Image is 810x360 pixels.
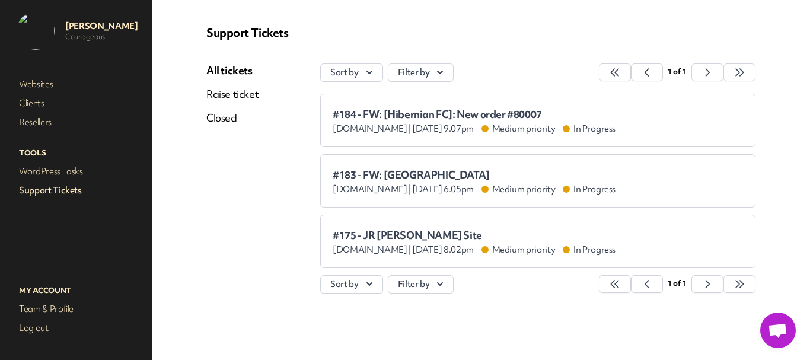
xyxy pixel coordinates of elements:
[17,163,135,180] a: WordPress Tasks
[320,215,755,268] a: #175 - JR [PERSON_NAME] Site [DOMAIN_NAME] | [DATE] 8.02pm Medium priority In Progress
[668,66,686,77] span: 1 of 1
[668,278,686,288] span: 1 of 1
[320,154,755,208] a: #183 - FW: [GEOGRAPHIC_DATA] [DOMAIN_NAME] | [DATE] 6.05pm Medium priority In Progress
[333,244,616,256] div: [DATE] 8.02pm
[564,123,616,135] span: In Progress
[333,123,411,135] span: [DOMAIN_NAME] |
[483,244,556,256] span: Medium priority
[320,275,383,294] button: Sort by
[333,244,411,256] span: [DOMAIN_NAME] |
[206,111,259,125] a: Closed
[17,95,135,111] a: Clients
[320,94,755,147] a: #184 - FW: [Hibernian FC]: New order #80007 [DOMAIN_NAME] | [DATE] 9.07pm Medium priority In Prog...
[17,145,135,161] p: Tools
[17,301,135,317] a: Team & Profile
[333,123,616,135] div: [DATE] 9.07pm
[483,123,556,135] span: Medium priority
[17,182,135,199] a: Support Tickets
[206,63,259,78] a: All tickets
[206,87,259,101] a: Raise ticket
[483,183,556,195] span: Medium priority
[388,63,454,82] button: Filter by
[333,183,616,195] div: [DATE] 6.05pm
[564,183,616,195] span: In Progress
[17,76,135,93] a: Websites
[65,32,138,42] p: Courageous
[333,230,616,241] span: #175 - JR [PERSON_NAME] Site
[65,20,138,32] p: [PERSON_NAME]
[388,275,454,294] button: Filter by
[333,183,411,195] span: [DOMAIN_NAME] |
[564,244,616,256] span: In Progress
[206,26,755,40] p: Support Tickets
[333,109,616,120] span: #184 - FW: [Hibernian FC]: New order #80007
[320,63,383,82] button: Sort by
[760,313,796,348] a: Open chat
[333,169,616,181] span: #183 - FW: [GEOGRAPHIC_DATA]
[17,283,135,298] p: My Account
[17,114,135,130] a: Resellers
[17,320,135,336] a: Log out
